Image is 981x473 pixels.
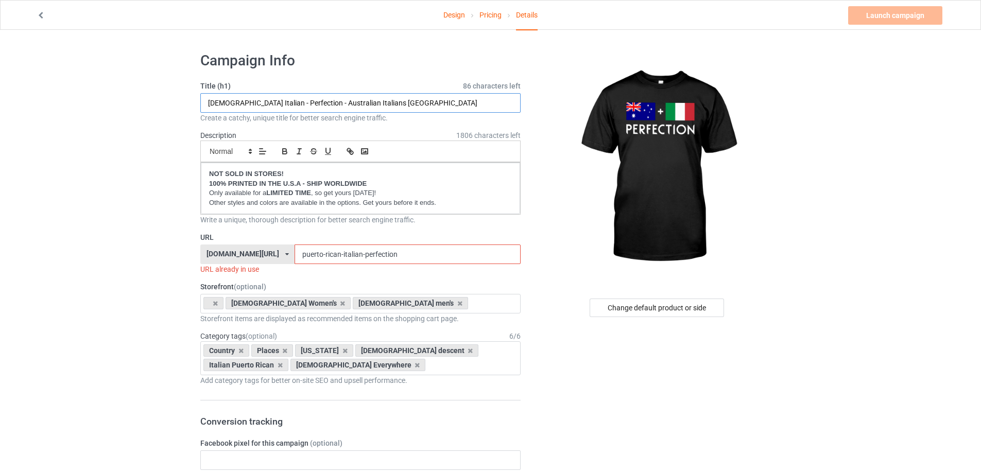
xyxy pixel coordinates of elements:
[290,359,426,371] div: [DEMOGRAPHIC_DATA] Everywhere
[203,359,288,371] div: Italian Puerto Rican
[509,331,521,341] div: 6 / 6
[209,198,512,208] p: Other styles and colors are available in the options. Get yours before it ends.
[200,438,521,448] label: Facebook pixel for this campaign
[209,180,367,187] strong: 100% PRINTED IN THE U.S.A - SHIP WORLDWIDE
[200,215,521,225] div: Write a unique, thorough description for better search engine traffic.
[479,1,502,29] a: Pricing
[200,264,521,274] div: URL already in use
[200,375,521,386] div: Add category tags for better on-site SEO and upsell performance.
[200,415,521,427] h3: Conversion tracking
[234,283,266,291] span: (optional)
[590,299,724,317] div: Change default product or side
[200,131,236,139] label: Description
[463,81,521,91] span: 86 characters left
[209,170,284,178] strong: NOT SOLD IN STORES!
[353,297,468,309] div: [DEMOGRAPHIC_DATA] men's
[456,130,521,141] span: 1806 characters left
[355,344,479,357] div: [DEMOGRAPHIC_DATA] descent
[206,250,279,257] div: [DOMAIN_NAME][URL]
[200,282,521,292] label: Storefront
[200,113,521,123] div: Create a catchy, unique title for better search engine traffic.
[295,344,353,357] div: [US_STATE]
[251,344,294,357] div: Places
[266,189,311,197] strong: LIMITED TIME
[443,1,465,29] a: Design
[200,51,521,70] h1: Campaign Info
[310,439,342,447] span: (optional)
[209,188,512,198] p: Only available for a , so get yours [DATE]!
[203,344,249,357] div: Country
[516,1,538,30] div: Details
[200,331,277,341] label: Category tags
[200,232,521,242] label: URL
[246,332,277,340] span: (optional)
[200,81,521,91] label: Title (h1)
[226,297,351,309] div: [DEMOGRAPHIC_DATA] Women's
[200,313,521,324] div: Storefront items are displayed as recommended items on the shopping cart page.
